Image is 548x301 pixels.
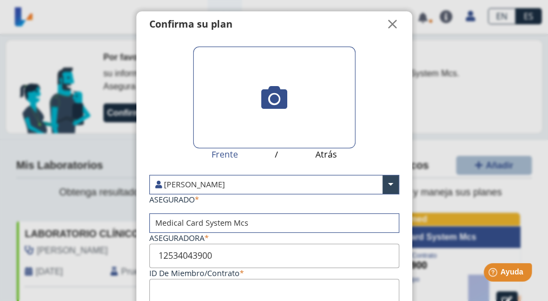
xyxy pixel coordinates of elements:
[452,259,536,289] iframe: Help widget launcher
[386,18,399,31] span: 
[149,233,209,243] label: Aseguradora
[149,268,244,278] label: ID de Miembro/Contrato
[315,148,336,161] span: Atrás
[149,194,199,205] label: ASEGURADO
[149,18,233,30] h4: Confirma su plan
[380,18,406,31] button: Close
[275,148,278,161] span: /
[212,148,238,161] span: Frente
